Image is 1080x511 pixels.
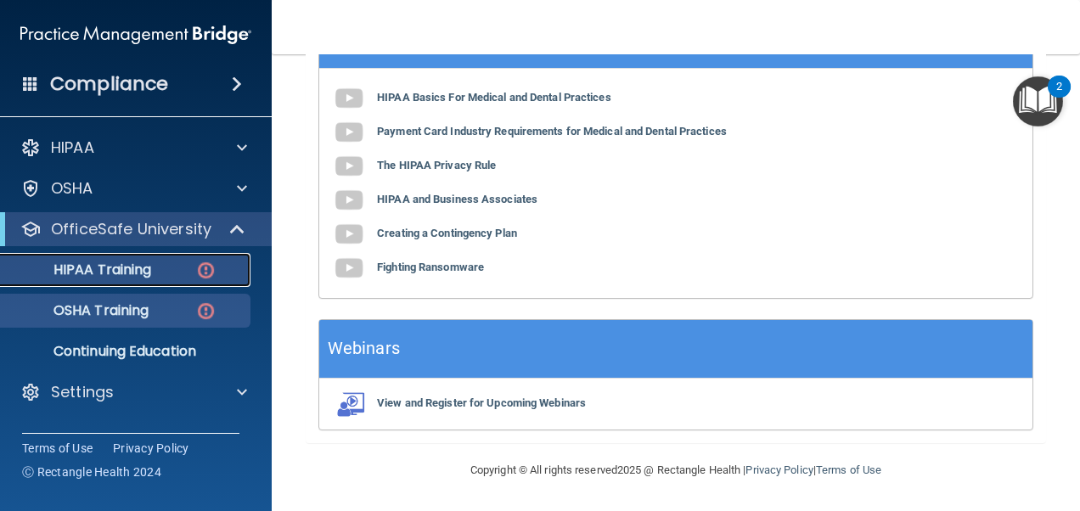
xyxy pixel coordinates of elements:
[332,183,366,217] img: gray_youtube_icon.38fcd6cc.png
[22,440,93,457] a: Terms of Use
[113,440,189,457] a: Privacy Policy
[328,334,400,363] h5: Webinars
[332,391,366,417] img: webinarIcon.c7ebbf15.png
[11,302,149,319] p: OSHA Training
[20,178,247,199] a: OSHA
[366,443,986,497] div: Copyright © All rights reserved 2025 @ Rectangle Health | |
[377,193,537,205] b: HIPAA and Business Associates
[51,138,94,158] p: HIPAA
[195,300,217,322] img: danger-circle.6113f641.png
[20,138,247,158] a: HIPAA
[332,149,366,183] img: gray_youtube_icon.38fcd6cc.png
[332,115,366,149] img: gray_youtube_icon.38fcd6cc.png
[20,219,246,239] a: OfficeSafe University
[20,18,251,52] img: PMB logo
[22,463,161,480] span: Ⓒ Rectangle Health 2024
[195,260,217,281] img: danger-circle.6113f641.png
[377,159,496,171] b: The HIPAA Privacy Rule
[377,261,484,273] b: Fighting Ransomware
[332,81,366,115] img: gray_youtube_icon.38fcd6cc.png
[377,227,517,239] b: Creating a Contingency Plan
[20,382,247,402] a: Settings
[995,394,1060,458] iframe: Drift Widget Chat Controller
[1013,76,1063,126] button: Open Resource Center, 2 new notifications
[745,463,813,476] a: Privacy Policy
[51,178,93,199] p: OSHA
[1056,87,1062,109] div: 2
[50,72,168,96] h4: Compliance
[377,396,586,409] b: View and Register for Upcoming Webinars
[377,91,611,104] b: HIPAA Basics For Medical and Dental Practices
[11,261,151,278] p: HIPAA Training
[11,343,243,360] p: Continuing Education
[332,251,366,285] img: gray_youtube_icon.38fcd6cc.png
[332,217,366,251] img: gray_youtube_icon.38fcd6cc.png
[816,463,881,476] a: Terms of Use
[377,125,727,138] b: Payment Card Industry Requirements for Medical and Dental Practices
[51,382,114,402] p: Settings
[51,219,211,239] p: OfficeSafe University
